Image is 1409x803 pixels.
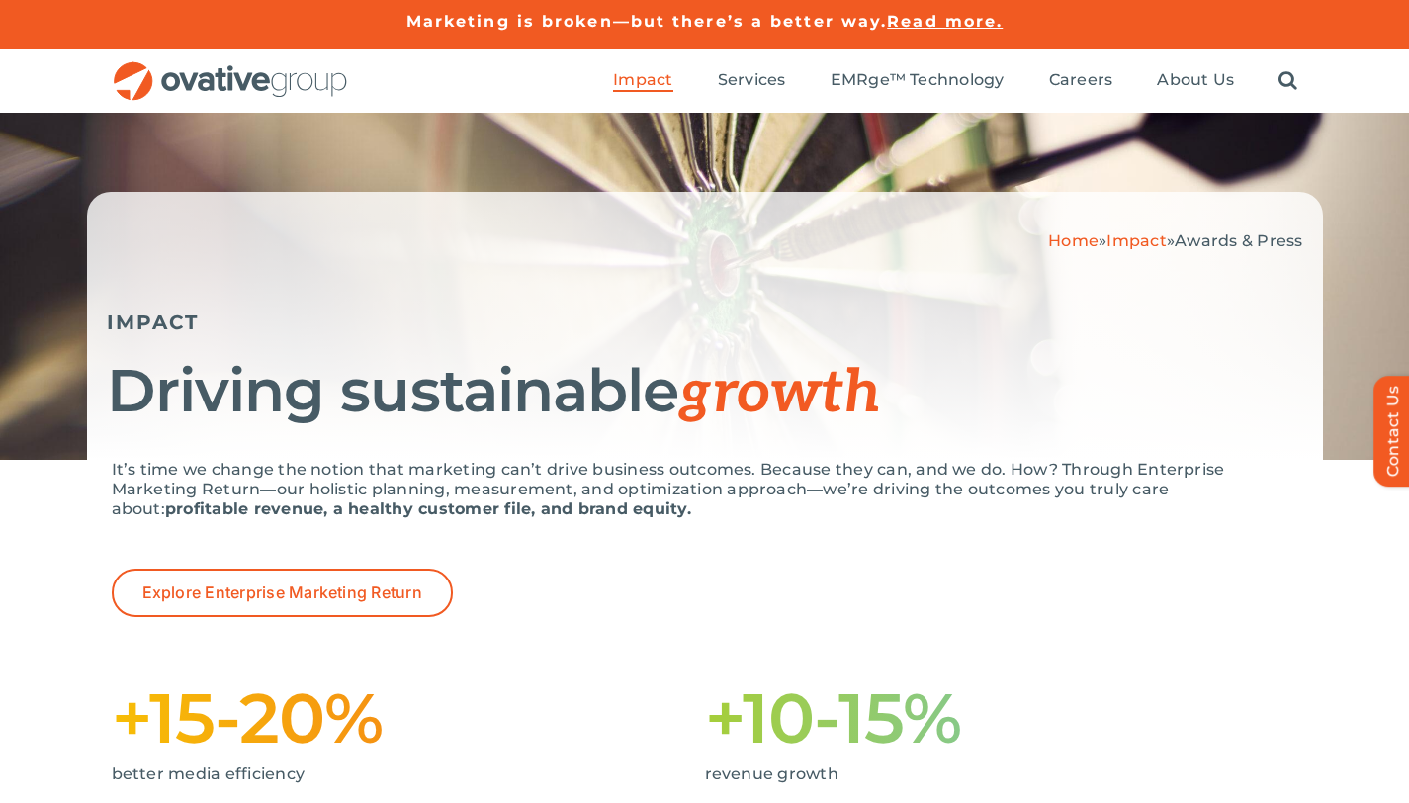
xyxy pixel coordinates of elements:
a: Impact [613,70,672,92]
a: OG_Full_horizontal_RGB [112,59,349,78]
p: revenue growth [705,764,1269,784]
span: About Us [1157,70,1234,90]
nav: Menu [613,49,1297,113]
a: Marketing is broken—but there’s a better way. [406,12,888,31]
h1: +10-15% [705,686,1298,750]
a: EMRge™ Technology [831,70,1005,92]
span: Services [718,70,786,90]
a: Explore Enterprise Marketing Return [112,569,453,617]
a: About Us [1157,70,1234,92]
a: Search [1278,70,1297,92]
a: Home [1048,231,1099,250]
span: EMRge™ Technology [831,70,1005,90]
a: Read more. [887,12,1003,31]
h1: Driving sustainable [107,359,1303,425]
span: » » [1048,231,1302,250]
a: Careers [1049,70,1113,92]
p: It’s time we change the notion that marketing can’t drive business outcomes. Because they can, an... [112,460,1298,519]
span: Awards & Press [1175,231,1302,250]
a: Impact [1106,231,1166,250]
a: Services [718,70,786,92]
strong: profitable revenue, a healthy customer file, and brand equity. [165,499,691,518]
h1: +15-20% [112,686,705,750]
span: Explore Enterprise Marketing Return [142,583,422,602]
span: growth [678,358,880,429]
span: Impact [613,70,672,90]
span: Careers [1049,70,1113,90]
h5: IMPACT [107,311,1303,334]
p: better media efficiency [112,764,675,784]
